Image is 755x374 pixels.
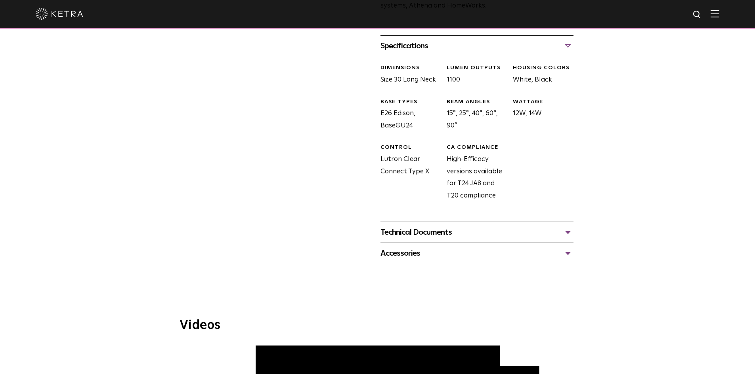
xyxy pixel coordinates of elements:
[513,98,573,106] div: WATTAGE
[441,144,507,202] div: High-Efficacy versions available for T24 JA8 and T20 compliance
[447,64,507,72] div: LUMEN OUTPUTS
[380,64,441,72] div: DIMENSIONS
[375,144,441,202] div: Lutron Clear Connect Type X
[441,64,507,86] div: 1100
[507,98,573,132] div: 12W, 14W
[447,144,507,152] div: CA COMPLIANCE
[513,64,573,72] div: HOUSING COLORS
[692,10,702,20] img: search icon
[180,319,576,332] h3: Videos
[380,226,573,239] div: Technical Documents
[375,98,441,132] div: E26 Edison, BaseGU24
[380,98,441,106] div: BASE TYPES
[711,10,719,17] img: Hamburger%20Nav.svg
[507,64,573,86] div: White, Black
[380,144,441,152] div: CONTROL
[36,8,83,20] img: ketra-logo-2019-white
[447,98,507,106] div: BEAM ANGLES
[380,247,573,260] div: Accessories
[380,40,573,52] div: Specifications
[375,64,441,86] div: Size 30 Long Neck
[441,98,507,132] div: 15°, 25°, 40°, 60°, 90°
